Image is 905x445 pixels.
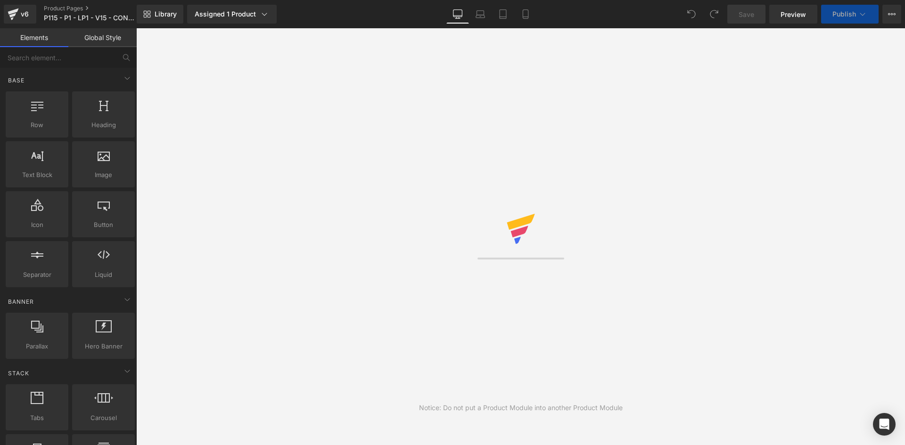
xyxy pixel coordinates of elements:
span: Publish [832,10,856,18]
div: Notice: Do not put a Product Module into another Product Module [419,403,623,413]
a: Mobile [514,5,537,24]
a: Preview [769,5,817,24]
a: v6 [4,5,36,24]
span: Tabs [8,413,66,423]
span: Separator [8,270,66,280]
span: Hero Banner [75,341,132,351]
span: Heading [75,120,132,130]
a: Laptop [469,5,492,24]
span: Library [155,10,177,18]
a: Tablet [492,5,514,24]
span: Row [8,120,66,130]
span: Parallax [8,341,66,351]
div: v6 [19,8,31,20]
button: More [882,5,901,24]
span: Save [739,9,754,19]
button: Undo [682,5,701,24]
span: Stack [7,369,30,378]
span: Preview [781,9,806,19]
a: Product Pages [44,5,152,12]
span: Carousel [75,413,132,423]
button: Publish [821,5,879,24]
span: Banner [7,297,35,306]
a: New Library [137,5,183,24]
span: Text Block [8,170,66,180]
span: P115 - P1 - LP1 - V15 - CONTROLE - [DATE] [44,14,134,22]
button: Redo [705,5,724,24]
a: Desktop [446,5,469,24]
div: Open Intercom Messenger [873,413,896,436]
span: Liquid [75,270,132,280]
a: Global Style [68,28,137,47]
span: Button [75,220,132,230]
span: Icon [8,220,66,230]
div: Assigned 1 Product [195,9,269,19]
span: Image [75,170,132,180]
span: Base [7,76,25,85]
